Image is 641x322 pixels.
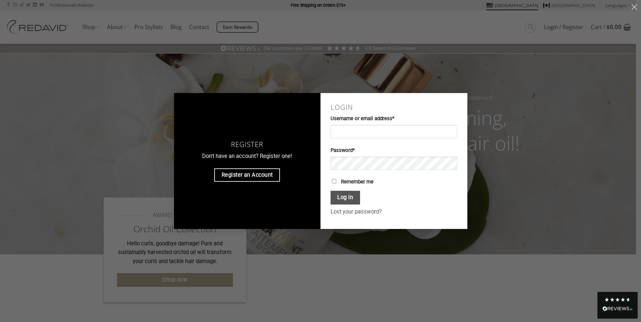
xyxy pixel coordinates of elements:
[602,305,633,314] div: Read All Reviews
[214,168,280,182] a: Register an Account
[602,306,633,311] img: REVIEWS.io
[332,179,336,183] input: Remember me
[184,152,311,161] p: Don't have an account? Register one!
[331,191,360,205] button: Log in
[604,297,631,302] div: 4.9 Stars
[331,103,457,111] h2: Login
[597,292,638,319] div: Read All Reviews
[331,147,457,155] label: Password
[331,209,382,215] a: Lost your password?
[331,115,457,123] label: Username or email address
[341,179,373,185] span: Remember me
[184,140,311,149] h3: Register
